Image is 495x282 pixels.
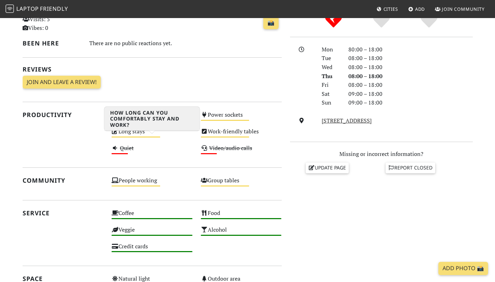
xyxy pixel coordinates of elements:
div: Tue [317,54,344,63]
div: Credit cards [107,241,197,258]
div: Fri [317,81,344,90]
a: Update page [306,163,349,173]
div: Sun [317,98,344,107]
div: No [310,12,357,29]
h3: How long can you comfortably stay and work? [105,107,200,131]
a: Join Community [432,3,487,15]
div: 08:00 – 18:00 [344,81,477,90]
a: 📸 [263,16,279,30]
h2: Community [23,177,104,184]
div: Wed [317,63,344,72]
div: 08:00 – 18:00 [344,54,477,63]
h2: Reviews [23,66,282,73]
div: 08:00 – 18:00 [344,72,477,81]
div: 08:00 – 18:00 [344,63,477,72]
a: Add [405,3,428,15]
span: Add [415,6,425,12]
span: Cities [383,6,398,12]
a: Report closed [386,163,436,173]
div: Food [197,208,286,225]
div: 09:00 – 18:00 [344,90,477,99]
a: Cities [374,3,401,15]
div: Alcohol [197,225,286,241]
p: Visits: 5 Vibes: 0 [23,15,104,33]
div: Veggie [107,225,197,241]
div: Thu [317,72,344,81]
div: 09:00 – 18:00 [344,98,477,107]
s: Video/audio calls [209,144,252,152]
a: [STREET_ADDRESS] [322,117,372,124]
h2: Been here [23,40,81,47]
div: Mon [317,45,344,54]
div: There are no public reactions yet. [89,38,282,48]
div: People working [107,175,197,192]
s: Quiet [120,144,134,152]
div: Sat [317,90,344,99]
img: LaptopFriendly [6,5,14,13]
div: Work-friendly tables [197,126,286,143]
p: Missing or incorrect information? [290,150,473,159]
h2: Productivity [23,111,104,118]
div: Definitely! [405,12,453,29]
a: Join and leave a review! [23,76,101,89]
span: Friendly [40,5,68,13]
div: Long stays [107,126,197,143]
div: Coffee [107,208,197,225]
span: Join Community [442,6,485,12]
a: LaptopFriendly LaptopFriendly [6,3,68,15]
span: Laptop [16,5,39,13]
div: Power sockets [197,110,286,126]
div: Group tables [197,175,286,192]
div: Yes [357,12,405,29]
div: 80:00 – 18:00 [344,45,477,54]
h2: Service [23,209,104,217]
